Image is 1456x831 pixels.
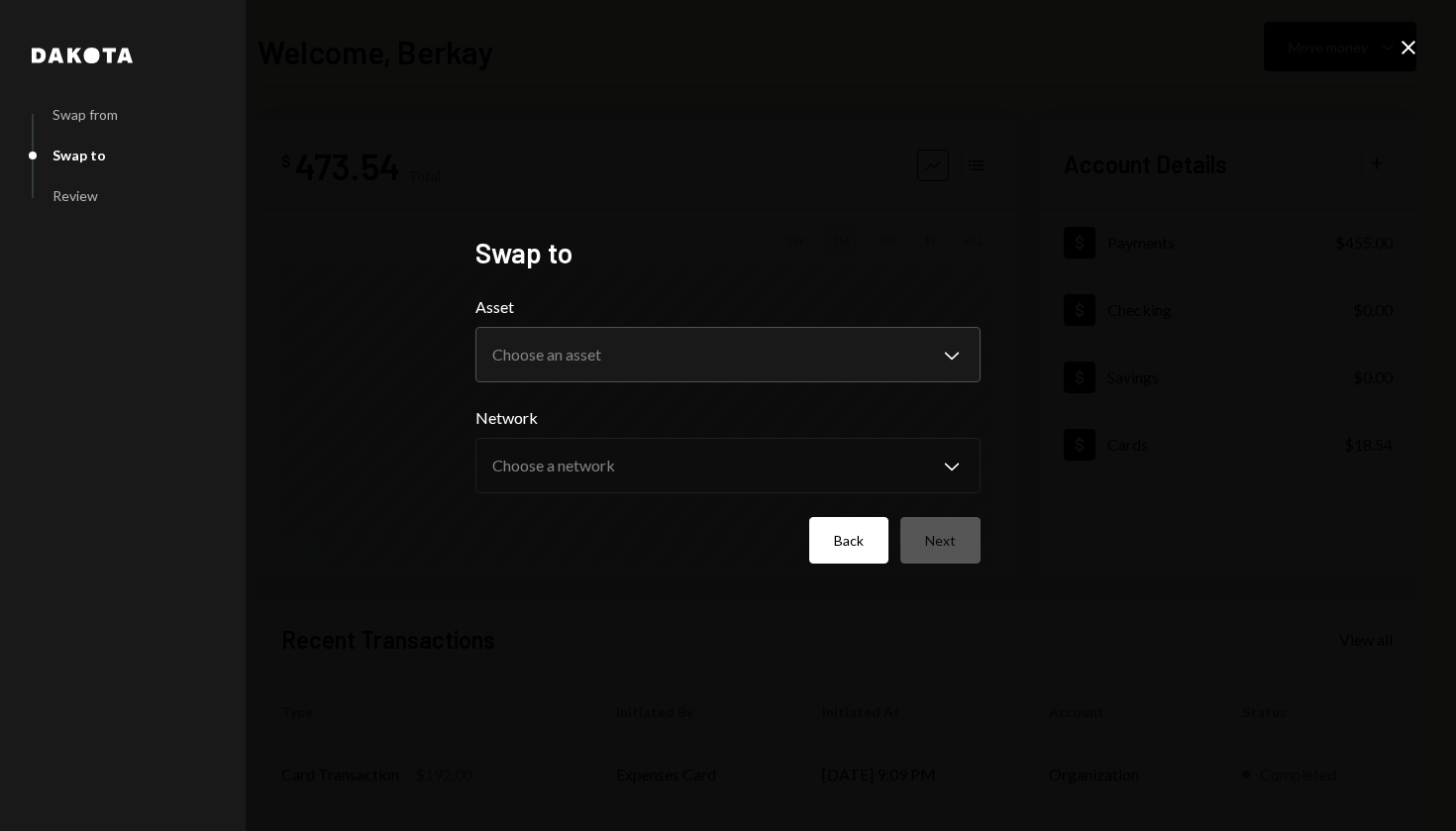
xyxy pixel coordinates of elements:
[475,406,981,430] label: Network
[52,187,98,204] div: Review
[52,147,106,163] div: Swap to
[475,234,981,272] h2: Swap to
[809,517,888,564] button: Back
[475,327,981,382] button: Asset
[475,295,981,319] label: Asset
[52,106,118,123] div: Swap from
[475,438,981,493] button: Network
